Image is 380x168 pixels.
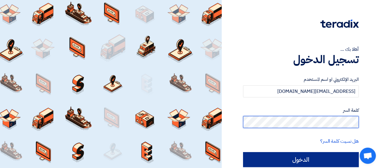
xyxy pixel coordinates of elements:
[243,152,359,167] input: الدخول
[243,46,359,53] div: أهلا بك ...
[243,85,359,97] input: أدخل بريد العمل الإلكتروني او اسم المستخدم الخاص بك ...
[243,53,359,66] h1: تسجيل الدخول
[320,20,359,28] img: Teradix logo
[243,76,359,83] label: البريد الإلكتروني او اسم المستخدم
[243,107,359,114] label: كلمة السر
[360,148,376,164] a: Open chat
[320,138,359,145] a: هل نسيت كلمة السر؟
